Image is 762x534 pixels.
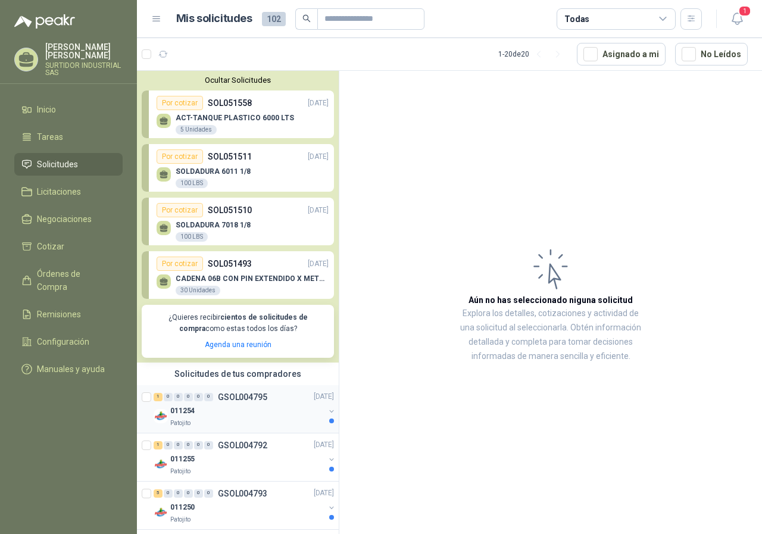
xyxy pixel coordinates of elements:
[184,393,193,401] div: 0
[14,98,123,121] a: Inicio
[157,257,203,271] div: Por cotizar
[137,71,339,363] div: Ocultar SolicitudesPor cotizarSOL051558[DATE] ACT-TANQUE PLASTICO 6000 LTS5 UnidadesPor cotizarSO...
[154,438,336,476] a: 1 0 0 0 0 0 GSOL004792[DATE] Company Logo011255Patojito
[154,393,163,401] div: 1
[204,441,213,449] div: 0
[142,198,334,245] a: Por cotizarSOL051510[DATE] SOLDADURA 7018 1/8100 LBS
[308,205,329,216] p: [DATE]
[458,307,643,364] p: Explora los detalles, cotizaciones y actividad de una solicitud al seleccionarla. Obtén informaci...
[37,267,111,293] span: Órdenes de Compra
[37,158,78,171] span: Solicitudes
[208,257,252,270] p: SOL051493
[308,98,329,109] p: [DATE]
[154,409,168,423] img: Company Logo
[498,45,567,64] div: 1 - 20 de 20
[45,43,123,60] p: [PERSON_NAME] [PERSON_NAME]
[194,489,203,498] div: 0
[314,439,334,451] p: [DATE]
[174,441,183,449] div: 0
[14,14,75,29] img: Logo peakr
[174,393,183,401] div: 0
[302,14,311,23] span: search
[157,203,203,217] div: Por cotizar
[176,221,251,229] p: SOLDADURA 7018 1/8
[154,441,163,449] div: 1
[14,235,123,258] a: Cotizar
[164,441,173,449] div: 0
[176,179,208,188] div: 100 LBS
[170,515,190,524] p: Patojito
[149,312,327,335] p: ¿Quieres recibir como estas todos los días?
[14,180,123,203] a: Licitaciones
[154,390,336,428] a: 1 0 0 0 0 0 GSOL004795[DATE] Company Logo011254Patojito
[469,293,633,307] h3: Aún no has seleccionado niguna solicitud
[208,204,252,217] p: SOL051510
[205,341,271,349] a: Agenda una reunión
[170,454,195,465] p: 011255
[194,441,203,449] div: 0
[37,240,64,253] span: Cotizar
[154,489,163,498] div: 5
[157,96,203,110] div: Por cotizar
[37,308,81,321] span: Remisiones
[208,150,252,163] p: SOL051511
[726,8,748,30] button: 1
[170,405,195,417] p: 011254
[218,489,267,498] p: GSOL004793
[14,358,123,380] a: Manuales y ayuda
[184,489,193,498] div: 0
[176,10,252,27] h1: Mis solicitudes
[208,96,252,110] p: SOL051558
[14,303,123,326] a: Remisiones
[154,486,336,524] a: 5 0 0 0 0 0 GSOL004793[DATE] Company Logo011250Patojito
[137,363,339,385] div: Solicitudes de tus compradores
[194,393,203,401] div: 0
[176,232,208,242] div: 100 LBS
[37,335,89,348] span: Configuración
[170,419,190,428] p: Patojito
[738,5,751,17] span: 1
[170,467,190,476] p: Patojito
[157,149,203,164] div: Por cotizar
[142,90,334,138] a: Por cotizarSOL051558[DATE] ACT-TANQUE PLASTICO 6000 LTS5 Unidades
[176,125,217,135] div: 5 Unidades
[176,167,251,176] p: SOLDADURA 6011 1/8
[142,251,334,299] a: Por cotizarSOL051493[DATE] CADENA 06B CON PIN EXTENDIDO X METROS30 Unidades
[218,393,267,401] p: GSOL004795
[164,393,173,401] div: 0
[314,391,334,402] p: [DATE]
[14,263,123,298] a: Órdenes de Compra
[218,441,267,449] p: GSOL004792
[262,12,286,26] span: 102
[37,103,56,116] span: Inicio
[142,144,334,192] a: Por cotizarSOL051511[DATE] SOLDADURA 6011 1/8100 LBS
[164,489,173,498] div: 0
[176,286,220,295] div: 30 Unidades
[154,457,168,471] img: Company Logo
[308,151,329,163] p: [DATE]
[174,489,183,498] div: 0
[577,43,666,65] button: Asignado a mi
[14,208,123,230] a: Negociaciones
[179,313,308,333] b: cientos de solicitudes de compra
[170,502,195,513] p: 011250
[142,76,334,85] button: Ocultar Solicitudes
[564,13,589,26] div: Todas
[675,43,748,65] button: No Leídos
[308,258,329,270] p: [DATE]
[45,62,123,76] p: SURTIDOR INDUSTRIAL SAS
[314,488,334,499] p: [DATE]
[154,505,168,520] img: Company Logo
[37,185,81,198] span: Licitaciones
[204,393,213,401] div: 0
[14,153,123,176] a: Solicitudes
[37,363,105,376] span: Manuales y ayuda
[37,130,63,143] span: Tareas
[176,114,294,122] p: ACT-TANQUE PLASTICO 6000 LTS
[184,441,193,449] div: 0
[14,126,123,148] a: Tareas
[176,274,329,283] p: CADENA 06B CON PIN EXTENDIDO X METROS
[204,489,213,498] div: 0
[14,330,123,353] a: Configuración
[37,213,92,226] span: Negociaciones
